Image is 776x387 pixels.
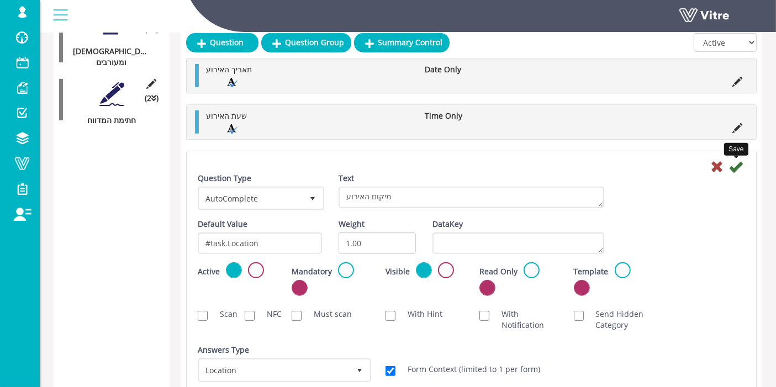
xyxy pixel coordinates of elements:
[339,219,365,230] label: Weight
[574,311,584,321] input: Send Hidden Category
[479,266,518,277] label: Read Only
[199,188,303,208] span: AutoComplete
[339,173,354,184] label: Text
[339,187,604,208] textarea: מיקום האירוע
[198,344,249,356] label: Answers Type
[397,309,442,320] label: With Hint
[432,219,463,230] label: DataKey
[303,188,323,208] span: select
[59,115,156,126] div: חתימת המדווח
[303,309,352,320] label: Must scan
[198,173,251,184] label: Question Type
[292,266,332,277] label: Mandatory
[198,311,208,321] input: Scan
[419,64,502,75] li: Date Only
[479,311,489,321] input: With Notification
[292,311,302,321] input: Must scan
[256,309,275,320] label: NFC
[585,309,651,331] label: Send Hidden Category
[245,311,255,321] input: NFC
[386,366,395,376] input: Form Context (limited to 1 per form)
[186,33,258,52] a: Question
[206,64,252,75] span: תאריך האירוע
[397,364,540,375] label: Form Context (limited to 1 per form)
[574,266,609,277] label: Template
[59,46,156,68] div: [DEMOGRAPHIC_DATA] ומעורבים
[724,143,748,156] div: Save
[206,110,247,121] span: שעת האירוע
[490,309,557,331] label: With Notification
[145,93,159,104] span: (2 )
[261,33,351,52] a: Question Group
[419,110,502,121] li: Time Only
[386,311,395,321] input: With Hint
[350,360,369,380] span: select
[386,266,410,277] label: Visible
[198,219,247,230] label: Default Value
[199,360,350,380] span: Location
[354,33,450,52] a: Summary Control
[198,266,220,277] label: Active
[209,309,228,320] label: Scan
